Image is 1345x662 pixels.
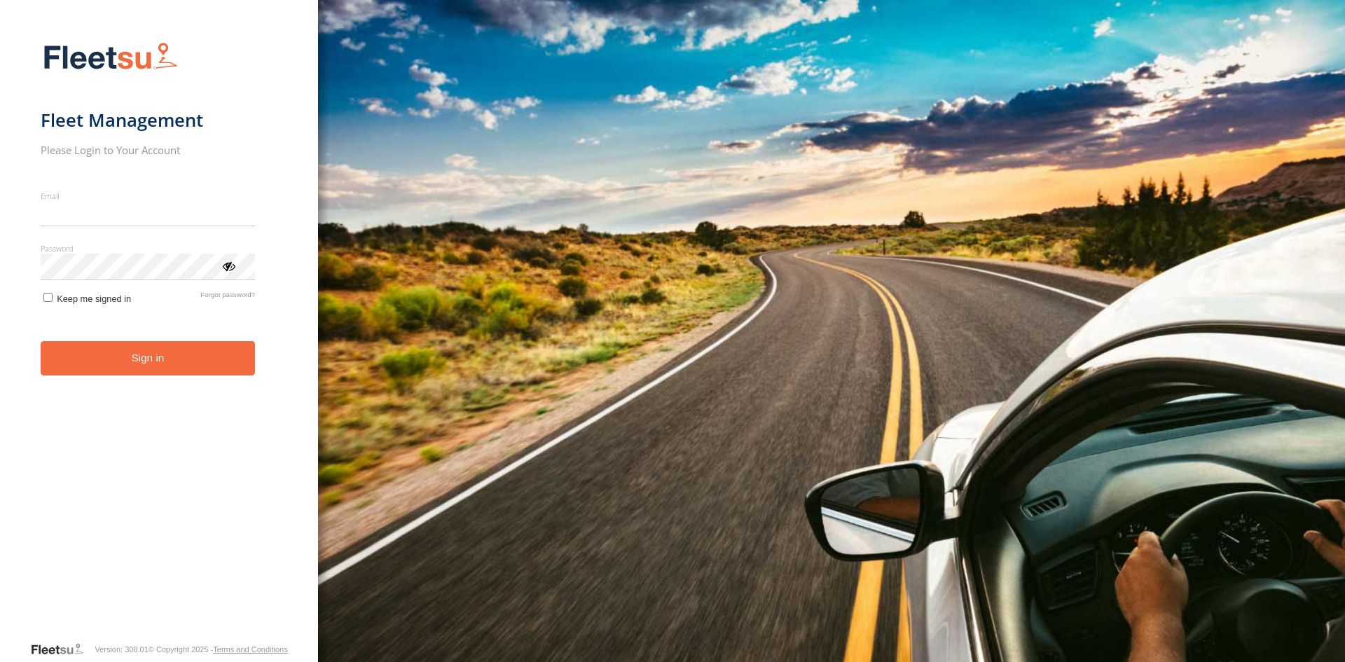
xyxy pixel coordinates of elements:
[41,243,256,254] label: Password
[41,341,256,375] button: Sign in
[95,645,148,654] div: Version: 308.01
[41,34,278,641] form: main
[41,143,256,157] h2: Please Login to Your Account
[200,291,255,304] a: Forgot password?
[41,191,256,201] label: Email
[213,645,287,654] a: Terms and Conditions
[30,642,95,656] a: Visit our Website
[149,645,288,654] div: © Copyright 2025 -
[57,294,131,304] span: Keep me signed in
[43,293,53,302] input: Keep me signed in
[41,109,256,132] h1: Fleet Management
[221,258,235,273] div: ViewPassword
[41,39,181,75] img: Fleetsu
